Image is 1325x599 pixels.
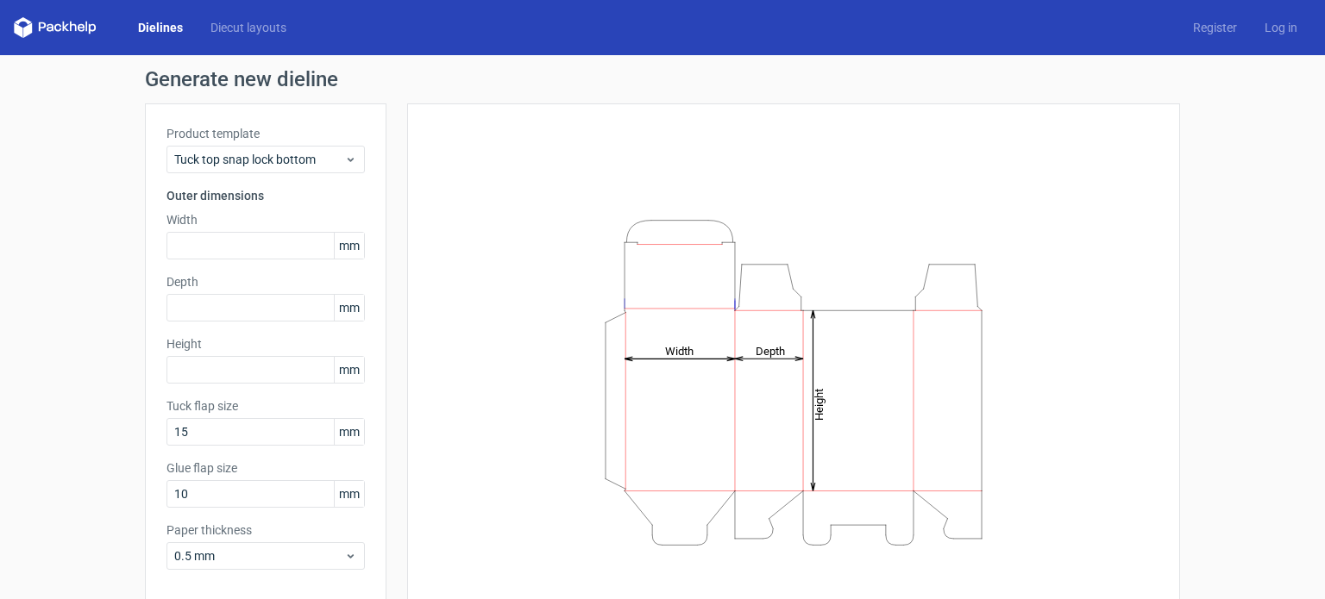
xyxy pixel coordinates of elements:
[166,211,365,228] label: Width
[334,233,364,259] span: mm
[166,187,365,204] h3: Outer dimensions
[166,397,365,415] label: Tuck flap size
[166,273,365,290] label: Depth
[124,19,197,36] a: Dielines
[174,151,344,168] span: Tuck top snap lock bottom
[174,547,344,565] span: 0.5 mm
[334,481,364,507] span: mm
[197,19,300,36] a: Diecut layouts
[166,125,365,142] label: Product template
[166,335,365,353] label: Height
[166,459,365,477] label: Glue flap size
[1251,19,1311,36] a: Log in
[756,344,785,357] tspan: Depth
[166,521,365,539] label: Paper thickness
[334,419,364,445] span: mm
[813,388,826,420] tspan: Height
[334,295,364,321] span: mm
[334,357,364,383] span: mm
[665,344,694,357] tspan: Width
[1179,19,1251,36] a: Register
[145,69,1180,90] h1: Generate new dieline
